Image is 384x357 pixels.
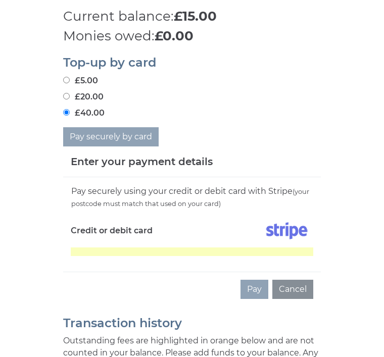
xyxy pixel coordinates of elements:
[272,280,313,299] button: Cancel
[174,8,217,24] strong: £15.00
[63,77,70,83] input: £5.00
[63,127,159,146] button: Pay securely by card
[71,247,313,256] iframe: Secure card payment input frame
[63,109,70,116] input: £40.00
[63,93,70,99] input: £20.00
[63,56,321,69] h2: Top-up by card
[63,75,98,87] label: £5.00
[63,7,321,26] p: Current balance:
[71,185,313,210] div: Pay securely using your credit or debit card with Stripe
[71,154,213,169] h5: Enter your payment details
[155,28,194,44] strong: £0.00
[63,91,104,103] label: £20.00
[63,26,321,46] p: Monies owed:
[71,218,153,243] label: Credit or debit card
[241,280,268,299] button: Pay
[63,107,105,119] label: £40.00
[63,317,321,330] h2: Transaction history
[71,188,309,208] small: (your postcode must match that used on your card)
